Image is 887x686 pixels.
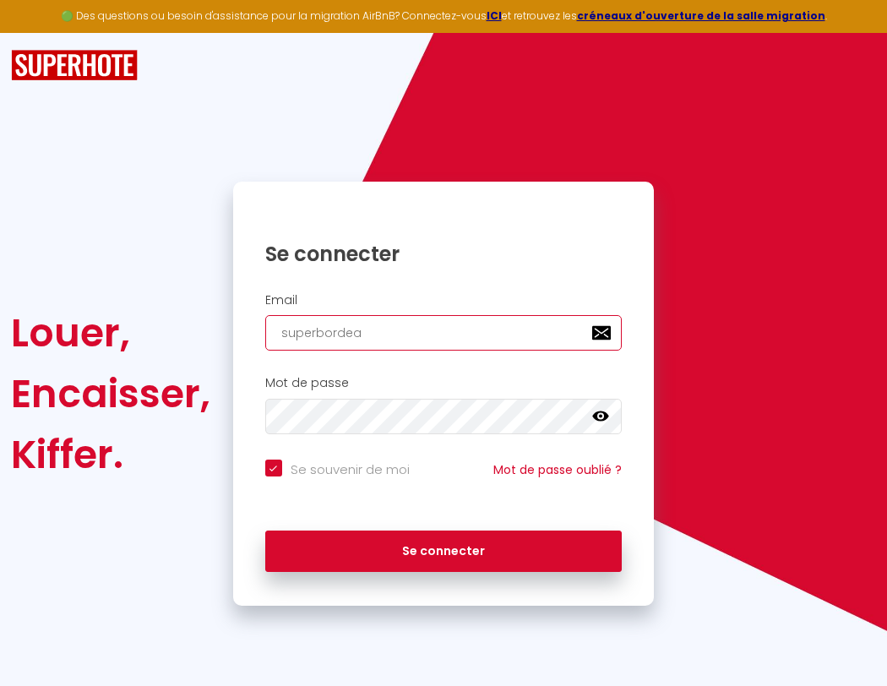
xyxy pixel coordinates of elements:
[265,293,623,308] h2: Email
[14,7,64,57] button: Ouvrir le widget de chat LiveChat
[577,8,825,23] a: créneaux d'ouverture de la salle migration
[11,50,138,81] img: SuperHote logo
[265,376,623,390] h2: Mot de passe
[11,363,210,424] div: Encaisser,
[265,241,623,267] h1: Se connecter
[11,424,210,485] div: Kiffer.
[11,302,210,363] div: Louer,
[265,315,623,351] input: Ton Email
[265,531,623,573] button: Se connecter
[487,8,502,23] a: ICI
[493,461,622,478] a: Mot de passe oublié ?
